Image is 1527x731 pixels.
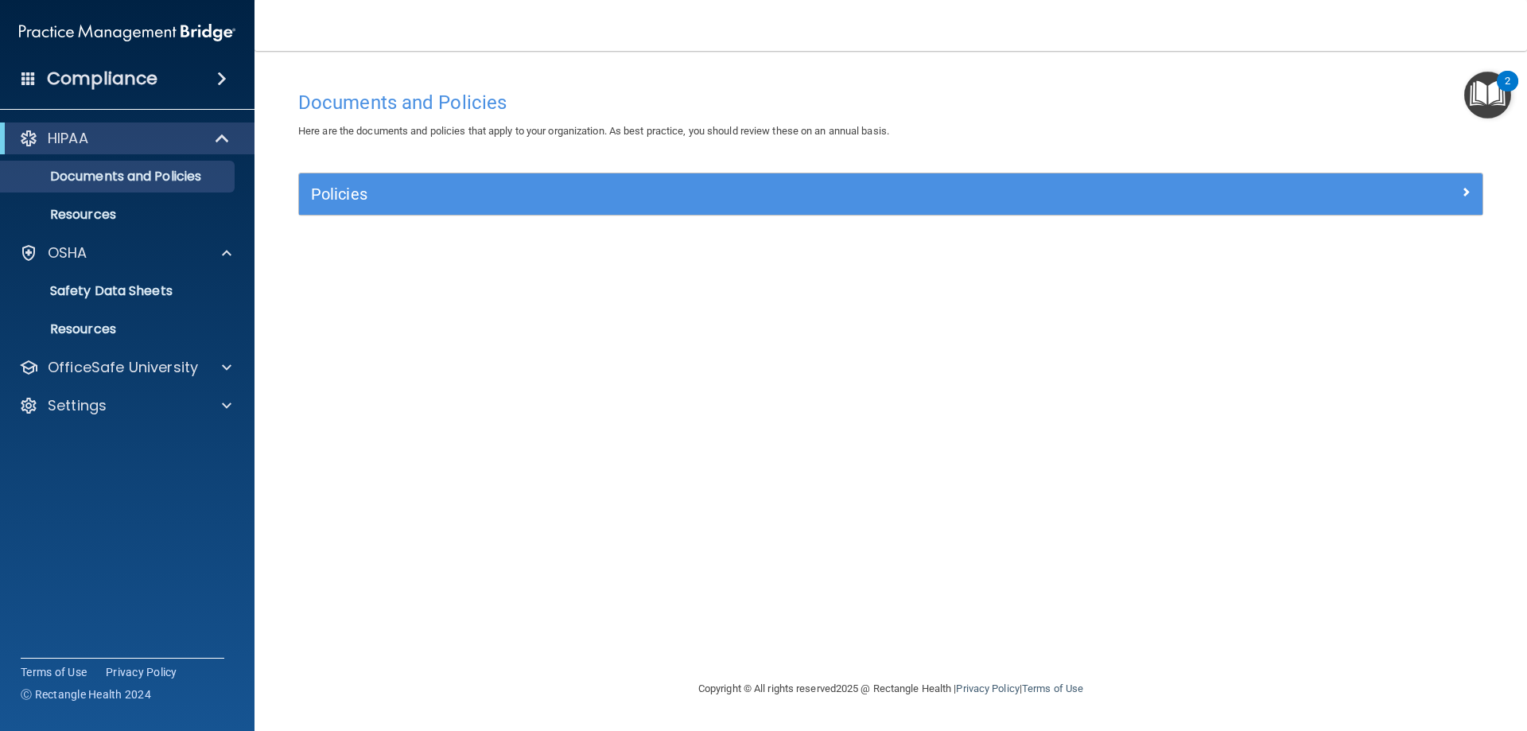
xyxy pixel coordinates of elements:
[311,181,1471,207] a: Policies
[10,207,227,223] p: Resources
[48,243,87,262] p: OSHA
[10,321,227,337] p: Resources
[19,129,231,148] a: HIPAA
[10,283,227,299] p: Safety Data Sheets
[19,17,235,49] img: PMB logo
[19,396,231,415] a: Settings
[21,664,87,680] a: Terms of Use
[48,396,107,415] p: Settings
[298,92,1483,113] h4: Documents and Policies
[956,682,1019,694] a: Privacy Policy
[600,663,1181,714] div: Copyright © All rights reserved 2025 @ Rectangle Health | |
[1252,618,1508,682] iframe: Drift Widget Chat Controller
[21,686,151,702] span: Ⓒ Rectangle Health 2024
[10,169,227,185] p: Documents and Policies
[19,243,231,262] a: OSHA
[48,129,88,148] p: HIPAA
[19,358,231,377] a: OfficeSafe University
[1464,72,1511,119] button: Open Resource Center, 2 new notifications
[298,125,889,137] span: Here are the documents and policies that apply to your organization. As best practice, you should...
[311,185,1175,203] h5: Policies
[106,664,177,680] a: Privacy Policy
[1505,81,1510,102] div: 2
[1022,682,1083,694] a: Terms of Use
[48,358,198,377] p: OfficeSafe University
[47,68,157,90] h4: Compliance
